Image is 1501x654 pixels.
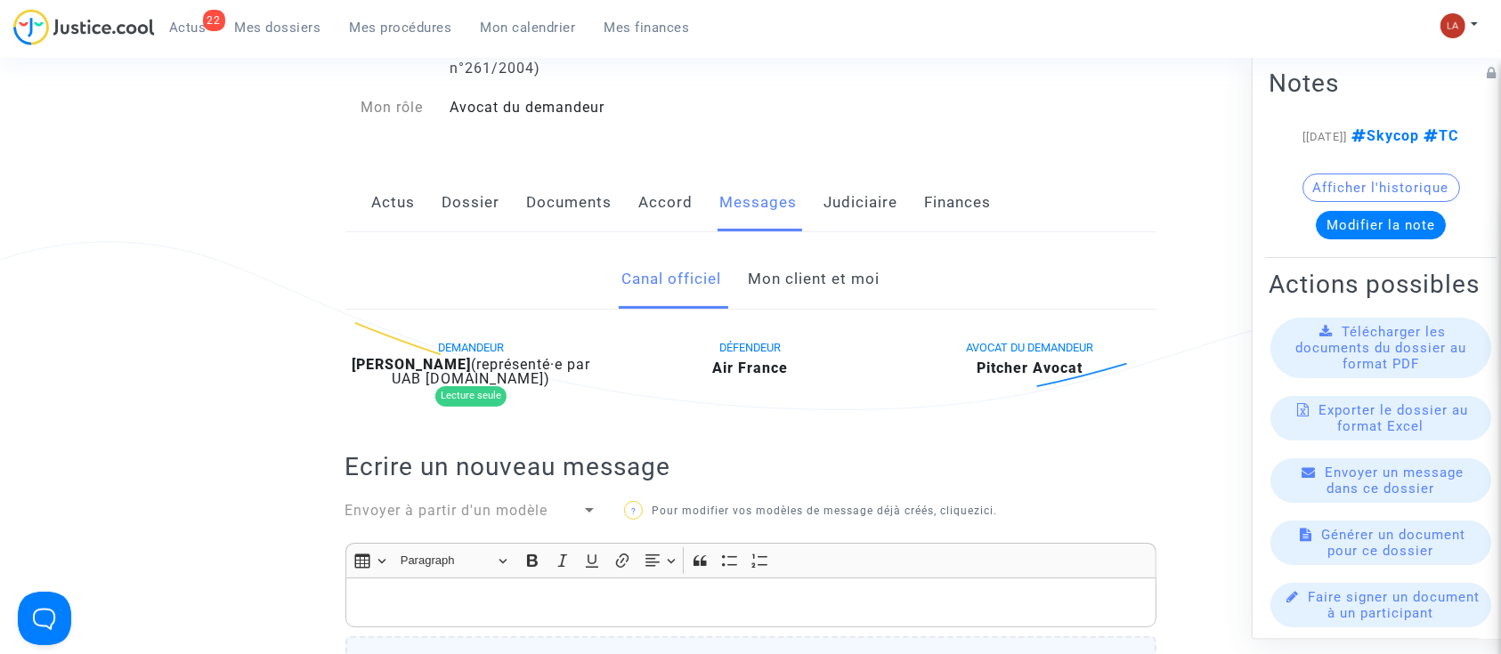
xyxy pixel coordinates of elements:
[1269,269,1493,300] h2: Actions possibles
[442,174,500,232] a: Dossier
[977,359,1083,376] b: Pitcher Avocat
[720,174,798,232] a: Messages
[1295,324,1466,372] span: Télécharger les documents du dossier au format PDF
[1322,527,1466,559] span: Générer un document pour ce dossier
[345,577,1156,627] div: Rich Text Editor, main
[352,356,471,373] b: [PERSON_NAME]
[1269,68,1493,99] h2: Notes
[345,502,548,519] span: Envoyer à partir d'un modèle
[1440,13,1465,38] img: 3f9b7d9779f7b0ffc2b90d026f0682a9
[624,500,1017,522] p: Pour modifier vos modèles de message déjà créés, cliquez .
[639,174,694,232] a: Accord
[590,14,704,41] a: Mes finances
[221,14,336,41] a: Mes dossiers
[1326,464,1464,497] span: Envoyer un message dans ce dossier
[527,174,613,232] a: Documents
[350,20,452,36] span: Mes procédures
[18,592,71,645] iframe: Help Scout Beacon - Open
[401,550,493,571] span: Paragraph
[467,14,590,41] a: Mon calendrier
[169,20,207,36] span: Actus
[435,386,507,407] div: Lecture seule
[1303,130,1348,143] span: [[DATE]]
[1420,127,1459,144] span: TC
[336,14,467,41] a: Mes procédures
[392,356,590,387] span: (représenté·e par UAB [DOMAIN_NAME])
[1316,211,1446,239] button: Modifier la note
[748,250,880,309] a: Mon client et moi
[332,97,437,118] div: Mon rôle
[345,543,1156,577] div: Editor toolbar
[393,547,515,575] button: Paragraph
[604,20,690,36] span: Mes finances
[155,14,221,41] a: 22Actus
[966,341,1093,354] span: AVOCAT DU DEMANDEUR
[13,9,155,45] img: jc-logo.svg
[980,505,994,517] a: ici
[1308,589,1480,621] span: Faire signer un document à un participant
[631,506,637,516] span: ?
[436,97,750,118] div: Avocat du demandeur
[1319,402,1469,434] span: Exporter le dossier au format Excel
[203,10,225,31] div: 22
[719,341,781,354] span: DÉFENDEUR
[481,20,576,36] span: Mon calendrier
[235,20,321,36] span: Mes dossiers
[712,359,788,376] b: Air France
[372,174,416,232] a: Actus
[438,341,504,354] span: DEMANDEUR
[345,451,1156,482] h2: Ecrire un nouveau message
[925,174,992,232] a: Finances
[621,250,721,309] a: Canal officiel
[1348,127,1420,144] span: Skycop
[824,174,898,232] a: Judiciaire
[1302,174,1460,202] button: Afficher l'historique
